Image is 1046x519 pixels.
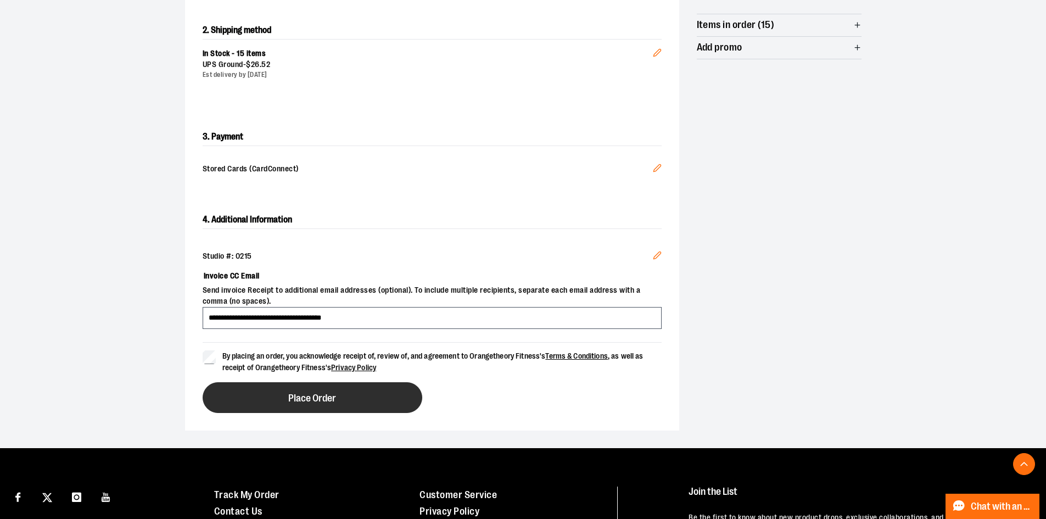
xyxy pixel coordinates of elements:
a: Privacy Policy [331,363,376,372]
span: By placing an order, you acknowledge receipt of, review of, and agreement to Orangetheory Fitness... [222,351,644,372]
div: UPS Ground - [203,59,653,70]
button: Back To Top [1013,453,1035,475]
input: By placing an order, you acknowledge receipt of, review of, and agreement to Orangetheory Fitness... [203,350,216,364]
span: Add promo [697,42,742,53]
h2: 3. Payment [203,128,662,146]
span: Send invoice Receipt to additional email addresses (optional). To include multiple recipients, se... [203,285,662,307]
a: Visit our Facebook page [8,487,27,506]
a: Terms & Conditions [545,351,608,360]
div: In Stock - 15 items [203,48,653,59]
img: Twitter [42,493,52,503]
span: Stored Cards (CardConnect) [203,164,653,176]
a: Visit our Youtube page [97,487,116,506]
a: Privacy Policy [419,506,479,517]
button: Chat with an Expert [946,494,1040,519]
button: Items in order (15) [697,14,862,36]
span: . [260,60,262,69]
h2: 4. Additional Information [203,211,662,229]
a: Customer Service [419,489,497,500]
h2: 2. Shipping method [203,21,662,39]
a: Contact Us [214,506,262,517]
button: Add promo [697,37,862,59]
span: Place Order [288,393,336,404]
a: Track My Order [214,489,279,500]
span: Items in order (15) [697,20,775,30]
button: Place Order [203,382,422,413]
a: Visit our X page [38,487,57,506]
button: Edit [644,155,670,185]
button: Edit [644,31,670,69]
span: 52 [261,60,270,69]
span: $ [246,60,251,69]
span: Chat with an Expert [971,501,1033,512]
div: Studio #: 0215 [203,251,662,262]
div: Est delivery by [DATE] [203,70,653,80]
a: Visit our Instagram page [67,487,86,506]
label: Invoice CC Email [203,266,662,285]
button: Edit [644,242,670,272]
span: 26 [251,60,260,69]
h4: Join the List [689,487,1021,507]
